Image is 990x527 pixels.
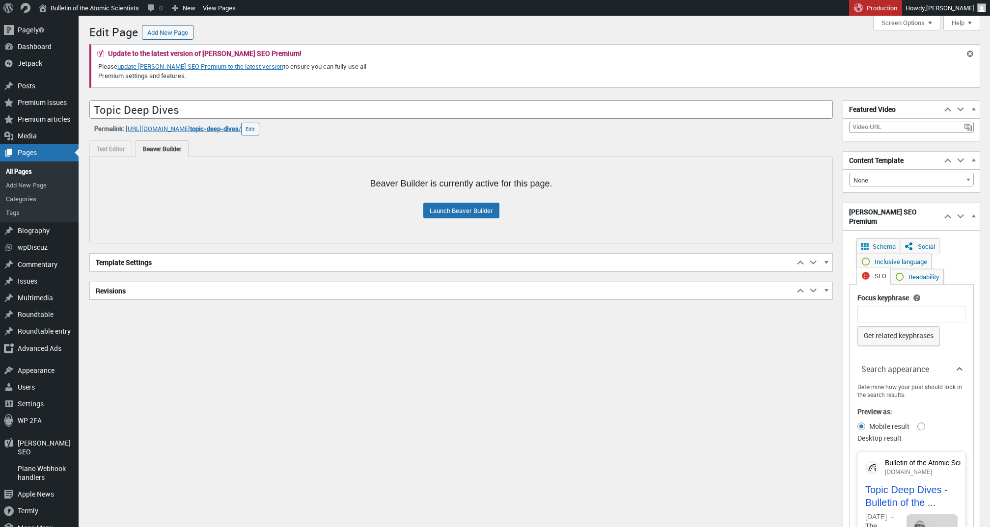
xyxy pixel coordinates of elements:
button: Screen Options [873,16,940,30]
label: Desktop result [857,432,902,444]
span: None [849,173,974,186]
strong: Permalink: [94,124,124,133]
label: Focus keyphrase [857,293,909,302]
h2: Featured Video [843,101,941,118]
h2: Revisions [90,282,794,300]
span: Readability [908,272,939,281]
ul: Yoast SEO Premium [849,238,973,284]
span: None [850,173,973,187]
a: Schema [856,238,900,254]
a: Text Editor [89,140,132,157]
a: [URL][DOMAIN_NAME]topic-deep-dives/ [126,124,241,133]
a: Social [900,238,939,254]
a: SEO [856,267,891,285]
legend: Preview as: [857,407,892,417]
span: Search appearance [861,363,950,375]
a: Get related keyphrases [857,326,940,346]
button: Search appearance [850,355,973,383]
span: Topic Deep Dives - Bulletin of the ... [865,483,958,508]
button: Help [943,16,980,30]
label: Mobile result [869,421,909,432]
h2: Template Settings [90,254,794,271]
h2: Update to the latest version of [PERSON_NAME] SEO Premium! [108,50,302,57]
div: Bulletin of the Atomic Scientists [885,458,981,467]
a: update [PERSON_NAME] SEO Premium to the latest version [117,62,283,71]
h2: [PERSON_NAME] SEO Premium [843,203,941,230]
span: [DOMAIN_NAME] [885,469,932,475]
button: Edit permalink [241,123,259,135]
h2: Content Template [843,152,941,169]
a: Beaver Builder [136,140,189,157]
a: Add New Page [142,25,193,40]
span: topic-deep-dives [190,124,239,133]
span: [DATE] － [865,513,896,521]
a: Launch Beaver Builder [423,203,499,218]
p: Please to ensure you can fully use all Premium settings and features. [97,61,394,81]
legend: Determine how your post should look in the search results. [857,383,965,399]
h3: Beaver Builder is currently active for this page. [90,179,832,188]
span: Inclusive language [875,257,927,266]
div: ‎ [89,123,833,135]
h1: Edit Page [89,21,138,42]
span: [PERSON_NAME] [926,3,974,12]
